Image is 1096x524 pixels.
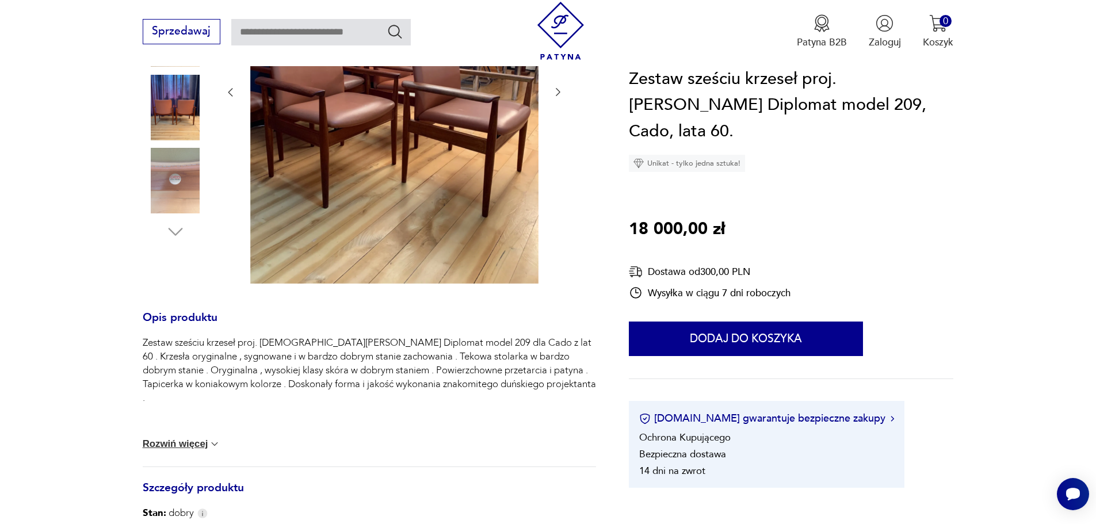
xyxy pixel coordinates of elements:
[143,75,208,140] img: Zdjęcie produktu Zestaw sześciu krzeseł proj. Finn Juhl Diplomat model 209, Cado, lata 60.
[891,416,894,422] img: Ikona strzałki w prawo
[940,15,952,27] div: 0
[197,508,208,518] img: Info icon
[143,313,596,336] h3: Opis produktu
[1057,478,1089,510] iframe: Smartsupp widget button
[629,286,791,300] div: Wysyłka w ciągu 7 dni roboczych
[629,265,643,280] img: Ikona dostawy
[797,14,847,49] a: Ikona medaluPatyna B2B
[923,14,953,49] button: 0Koszyk
[143,484,596,507] h3: Szczegóły produktu
[532,2,590,60] img: Patyna - sklep z meblami i dekoracjami vintage
[869,36,901,49] p: Zaloguj
[797,36,847,49] p: Patyna B2B
[629,155,745,173] div: Unikat - tylko jedna sztuka!
[639,431,731,445] li: Ochrona Kupującego
[929,14,947,32] img: Ikona koszyka
[876,14,893,32] img: Ikonka użytkownika
[629,217,725,243] p: 18 000,00 zł
[639,448,726,461] li: Bezpieczna dostawa
[629,322,863,357] button: Dodaj do koszyka
[387,23,403,40] button: Szukaj
[813,14,831,32] img: Ikona medalu
[143,28,220,37] a: Sprzedawaj
[629,66,953,145] h1: Zestaw sześciu krzeseł proj. [PERSON_NAME] Diplomat model 209, Cado, lata 60.
[629,265,791,280] div: Dostawa od 300,00 PLN
[143,19,220,44] button: Sprzedawaj
[143,438,221,450] button: Rozwiń więcej
[869,14,901,49] button: Zaloguj
[639,465,705,478] li: 14 dni na zwrot
[639,412,894,426] button: [DOMAIN_NAME] gwarantuje bezpieczne zakupy
[797,14,847,49] button: Patyna B2B
[143,336,596,405] p: Zestaw sześciu krzeseł proj. [DEMOGRAPHIC_DATA][PERSON_NAME] Diplomat model 209 dla Cado z lat 60...
[143,148,208,213] img: Zdjęcie produktu Zestaw sześciu krzeseł proj. Finn Juhl Diplomat model 209, Cado, lata 60.
[639,413,651,424] img: Ikona certyfikatu
[923,36,953,49] p: Koszyk
[209,438,220,450] img: chevron down
[143,506,166,519] b: Stan:
[633,159,644,169] img: Ikona diamentu
[143,506,194,520] span: dobry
